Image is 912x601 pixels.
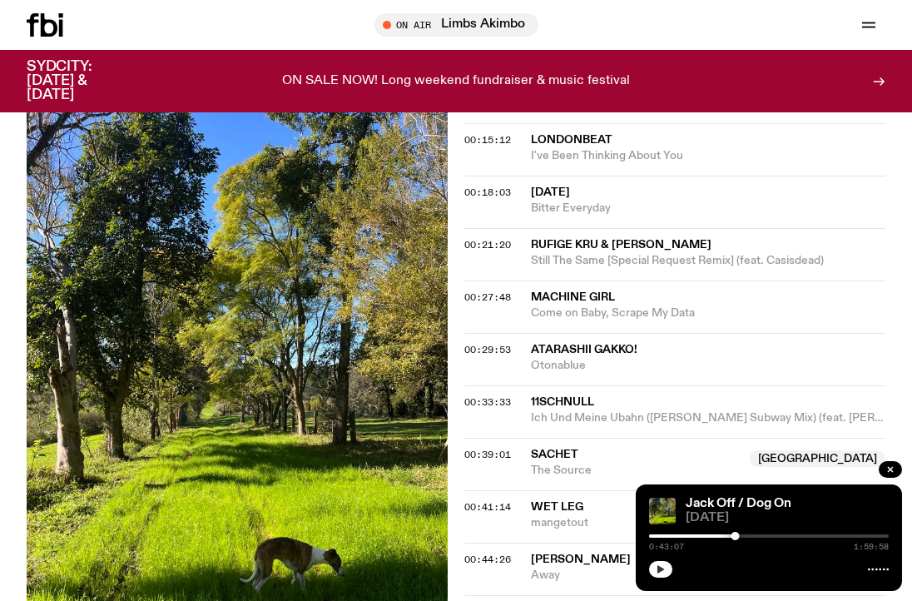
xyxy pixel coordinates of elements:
span: Ich Und Meine Ubahn ([PERSON_NAME] Subway Mix) (feat. [PERSON_NAME]) [531,410,885,426]
span: 1:59:58 [854,543,889,551]
span: 00:15:12 [464,133,511,147]
span: Otonablue [531,358,885,374]
span: 00:21:20 [464,238,511,251]
button: 00:29:53 [464,345,511,355]
span: Away [531,568,885,584]
span: The Source [531,463,740,479]
span: Still The Same [Special Request Remix] (feat. Casisdead) [531,253,885,269]
button: 00:21:20 [464,241,511,250]
button: 00:27:48 [464,293,511,302]
button: 00:44:26 [464,555,511,564]
span: 00:44:26 [464,553,511,566]
span: Come on Baby, Scrape My Data [531,305,885,321]
span: 00:27:48 [464,291,511,304]
span: 00:29:53 [464,343,511,356]
span: Machine Girl [531,291,615,303]
span: Londonbeat [531,134,612,146]
button: 00:15:12 [464,136,511,145]
span: ATARASHII GAKKO! [531,344,637,355]
span: Rufige Kru & [PERSON_NAME] [531,239,711,251]
span: [DATE] [531,186,570,198]
span: [DATE] [686,512,889,524]
button: On AirLimbs Akimbo [374,13,538,37]
a: Jack Off / Dog On [686,497,791,510]
button: 00:39:01 [464,450,511,459]
span: 11Schnull [531,396,594,408]
span: [PERSON_NAME] [531,554,631,565]
span: Bitter Everyday [531,201,885,216]
button: 00:18:03 [464,188,511,197]
span: Sachet [531,449,578,460]
span: 00:33:33 [464,395,511,409]
span: mangetout [531,515,885,531]
span: 00:39:01 [464,448,511,461]
span: I've Been Thinking About You [531,148,885,164]
span: 00:18:03 [464,186,511,199]
button: 00:33:33 [464,398,511,407]
span: 0:43:07 [649,543,684,551]
p: ON SALE NOW! Long weekend fundraiser & music festival [282,74,630,89]
span: 00:41:14 [464,500,511,514]
button: 00:41:14 [464,503,511,512]
h3: SYDCITY: [DATE] & [DATE] [27,60,133,102]
span: [GEOGRAPHIC_DATA] [750,450,885,467]
span: Wet Leg [531,501,583,513]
